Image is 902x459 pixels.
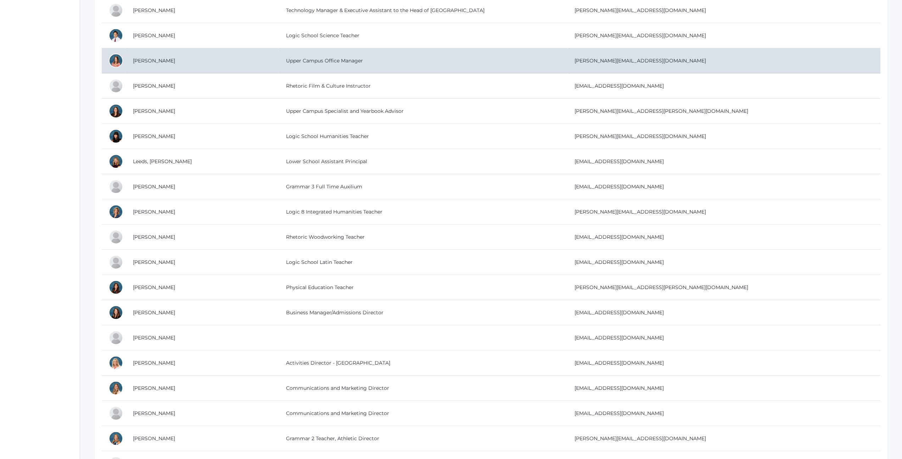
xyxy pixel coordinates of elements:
td: [PERSON_NAME] [126,426,279,451]
div: Heather Mangimelli [109,305,123,320]
td: [EMAIL_ADDRESS][DOMAIN_NAME] [567,401,880,426]
td: [EMAIL_ADDRESS][DOMAIN_NAME] [567,225,880,250]
td: Upper Campus Office Manager [279,48,567,73]
td: [PERSON_NAME] [126,174,279,199]
td: Communications and Marketing Director [279,376,567,401]
td: [EMAIL_ADDRESS][DOMAIN_NAME] [567,325,880,350]
div: Timothy Ip [109,28,123,43]
td: Upper Campus Specialist and Yearbook Advisor [279,99,567,124]
td: [EMAIL_ADDRESS][DOMAIN_NAME] [567,149,880,174]
td: [PERSON_NAME][EMAIL_ADDRESS][DOMAIN_NAME] [567,199,880,225]
td: Logic School Latin Teacher [279,250,567,275]
td: [PERSON_NAME] [126,350,279,376]
div: Cherie LaSala [109,104,123,118]
div: Jennifer Jenkins [109,54,123,68]
div: Rachel Mastro [109,331,123,345]
div: Sue Matta [109,356,123,370]
td: [PERSON_NAME] [126,124,279,149]
td: [PERSON_NAME] [126,23,279,48]
div: Christine Leidenfrost [109,179,123,194]
div: Shain Hrehniy [109,3,123,17]
td: [PERSON_NAME] [126,225,279,250]
td: Leeds, [PERSON_NAME] [126,149,279,174]
td: Lower School Assistant Principal [279,149,567,174]
td: [PERSON_NAME][EMAIL_ADDRESS][DOMAIN_NAME] [567,426,880,451]
td: [PERSON_NAME] [126,401,279,426]
td: [PERSON_NAME][EMAIL_ADDRESS][DOMAIN_NAME] [567,124,880,149]
td: [EMAIL_ADDRESS][DOMAIN_NAME] [567,73,880,99]
div: Craig Linquist [109,230,123,244]
td: [EMAIL_ADDRESS][DOMAIN_NAME] [567,300,880,325]
td: [PERSON_NAME][EMAIL_ADDRESS][DOMAIN_NAME] [567,23,880,48]
td: [PERSON_NAME] [126,48,279,73]
td: [EMAIL_ADDRESS][DOMAIN_NAME] [567,350,880,376]
td: [EMAIL_ADDRESS][DOMAIN_NAME] [567,376,880,401]
td: Logic School Science Teacher [279,23,567,48]
div: Alison Little [109,255,123,269]
td: [PERSON_NAME] [126,199,279,225]
td: [PERSON_NAME] [126,325,279,350]
td: Communications and Marketing Director [279,401,567,426]
td: [PERSON_NAME] [126,300,279,325]
td: [PERSON_NAME] [126,73,279,99]
td: Logic 8 Integrated Humanities Teacher [279,199,567,225]
td: [PERSON_NAME] [126,99,279,124]
div: Aubree Morrell [109,381,123,395]
div: Chris Jenkins [109,79,123,93]
td: [PERSON_NAME] [126,376,279,401]
td: Grammar 2 Teacher, Athletic Director [279,426,567,451]
td: Physical Education Teacher [279,275,567,300]
div: Courtney Nicholls [109,431,123,446]
td: [EMAIL_ADDRESS][DOMAIN_NAME] [567,174,880,199]
td: Logic School Humanities Teacher [279,124,567,149]
td: [PERSON_NAME] [126,250,279,275]
td: Rhetoric Woodworking Teacher [279,225,567,250]
td: Rhetoric Film & Culture Instructor [279,73,567,99]
td: Activities Director - [GEOGRAPHIC_DATA] [279,350,567,376]
td: [PERSON_NAME][EMAIL_ADDRESS][PERSON_NAME][DOMAIN_NAME] [567,99,880,124]
div: Christina Leaman [109,129,123,143]
div: Lindsay Leeds [109,154,123,168]
td: [PERSON_NAME][EMAIL_ADDRESS][PERSON_NAME][DOMAIN_NAME] [567,275,880,300]
td: Business Manager/Admissions Director [279,300,567,325]
td: [EMAIL_ADDRESS][DOMAIN_NAME] [567,250,880,275]
td: [PERSON_NAME][EMAIL_ADDRESS][DOMAIN_NAME] [567,48,880,73]
div: Tami Logan [109,280,123,294]
td: Grammar 3 Full Time Auxilium [279,174,567,199]
td: [PERSON_NAME] [126,275,279,300]
div: Aubree Morrell [109,406,123,420]
div: Loren Linquist [109,205,123,219]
